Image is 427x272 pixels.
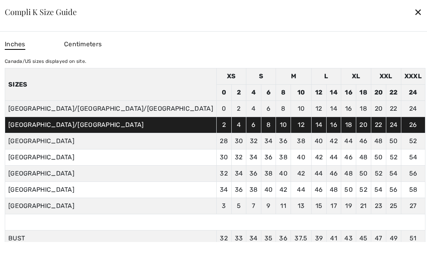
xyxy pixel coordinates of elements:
[341,182,356,198] td: 50
[5,230,216,247] td: BUST
[326,101,341,117] td: 14
[371,133,386,149] td: 48
[5,133,216,149] td: [GEOGRAPHIC_DATA]
[276,149,291,166] td: 38
[19,6,36,13] span: Chat
[295,234,307,242] span: 37.5
[341,85,356,101] td: 16
[276,198,291,214] td: 11
[344,234,353,242] span: 43
[371,68,401,85] td: XXL
[276,85,291,101] td: 8
[291,166,311,182] td: 42
[64,40,102,48] span: Centimeters
[216,68,246,85] td: XS
[261,198,276,214] td: 9
[371,198,386,214] td: 23
[5,149,216,166] td: [GEOGRAPHIC_DATA]
[401,101,425,117] td: 24
[341,101,356,117] td: 16
[386,166,401,182] td: 54
[341,133,356,149] td: 44
[356,85,371,101] td: 18
[341,166,356,182] td: 48
[326,182,341,198] td: 48
[231,182,246,198] td: 36
[231,198,246,214] td: 5
[216,198,231,214] td: 3
[356,149,371,166] td: 48
[291,182,311,198] td: 44
[5,182,216,198] td: [GEOGRAPHIC_DATA]
[261,85,276,101] td: 6
[261,149,276,166] td: 36
[312,101,327,117] td: 12
[5,58,425,65] div: Canada/US sizes displayed on site.
[261,166,276,182] td: 38
[246,149,261,166] td: 34
[386,117,401,133] td: 24
[5,101,216,117] td: [GEOGRAPHIC_DATA]/[GEOGRAPHIC_DATA]/[GEOGRAPHIC_DATA]
[356,101,371,117] td: 18
[371,182,386,198] td: 54
[249,234,258,242] span: 34
[5,68,216,101] th: Sizes
[261,182,276,198] td: 40
[312,85,327,101] td: 12
[341,68,371,85] td: XL
[371,101,386,117] td: 20
[315,234,323,242] span: 39
[276,117,291,133] td: 10
[235,234,243,242] span: 33
[386,101,401,117] td: 22
[291,149,311,166] td: 40
[312,117,327,133] td: 14
[312,68,341,85] td: L
[386,133,401,149] td: 50
[261,133,276,149] td: 34
[356,198,371,214] td: 21
[276,166,291,182] td: 40
[401,198,425,214] td: 27
[359,234,368,242] span: 45
[401,149,425,166] td: 54
[5,166,216,182] td: [GEOGRAPHIC_DATA]
[265,234,273,242] span: 35
[371,166,386,182] td: 52
[231,166,246,182] td: 34
[375,234,382,242] span: 47
[216,117,231,133] td: 2
[341,117,356,133] td: 18
[326,166,341,182] td: 46
[356,117,371,133] td: 20
[326,149,341,166] td: 44
[326,198,341,214] td: 17
[246,182,261,198] td: 38
[356,166,371,182] td: 50
[216,149,231,166] td: 30
[341,198,356,214] td: 19
[312,133,327,149] td: 40
[390,234,398,242] span: 49
[5,40,25,50] span: Inches
[312,182,327,198] td: 46
[386,198,401,214] td: 25
[356,182,371,198] td: 52
[261,117,276,133] td: 8
[401,117,425,133] td: 26
[246,85,261,101] td: 4
[371,149,386,166] td: 50
[216,133,231,149] td: 28
[276,101,291,117] td: 8
[5,117,216,133] td: [GEOGRAPHIC_DATA]/[GEOGRAPHIC_DATA]
[276,182,291,198] td: 42
[231,149,246,166] td: 32
[216,85,231,101] td: 0
[401,68,425,85] td: XXXL
[326,133,341,149] td: 42
[371,85,386,101] td: 20
[216,166,231,182] td: 32
[216,101,231,117] td: 0
[216,182,231,198] td: 34
[246,117,261,133] td: 6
